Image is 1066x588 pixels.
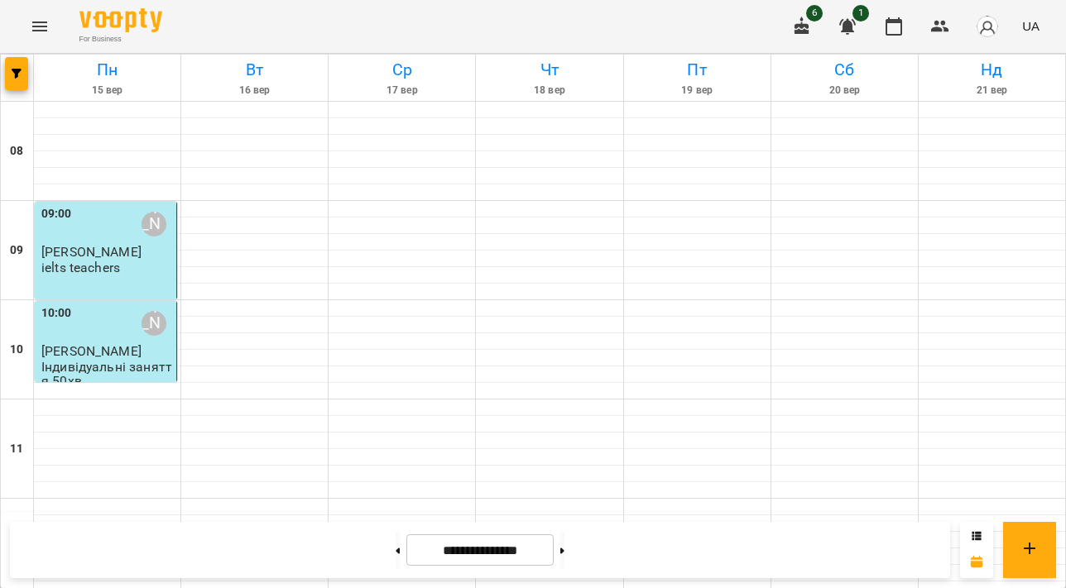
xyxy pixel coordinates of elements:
img: Voopty Logo [79,8,162,32]
h6: Пт [627,57,768,83]
h6: 19 вер [627,83,768,98]
p: Індивідуальні заняття 50хв [41,360,173,389]
button: Menu [20,7,60,46]
span: 1 [852,5,869,22]
h6: 11 [10,440,23,458]
h6: 20 вер [774,83,915,98]
div: Марія Хоміцька [142,311,166,336]
img: avatar_s.png [976,15,999,38]
h6: 21 вер [921,83,1063,98]
h6: 09 [10,241,23,260]
span: For Business [79,34,162,45]
h6: Вт [184,57,325,83]
div: Марія Хоміцька [142,212,166,237]
h6: Сб [774,57,915,83]
label: 09:00 [41,205,72,223]
h6: 08 [10,142,23,160]
span: [PERSON_NAME] [41,244,142,260]
p: ielts teachers [41,261,120,275]
h6: Пн [36,57,178,83]
h6: 10 [10,341,23,359]
h6: 18 вер [478,83,620,98]
span: UA [1022,17,1040,35]
label: 10:00 [41,304,72,323]
span: [PERSON_NAME] [41,343,142,359]
h6: Ср [331,57,473,83]
h6: 16 вер [184,83,325,98]
h6: 17 вер [331,83,473,98]
button: UA [1016,11,1046,41]
span: 6 [806,5,823,22]
h6: Нд [921,57,1063,83]
h6: Чт [478,57,620,83]
h6: 15 вер [36,83,178,98]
